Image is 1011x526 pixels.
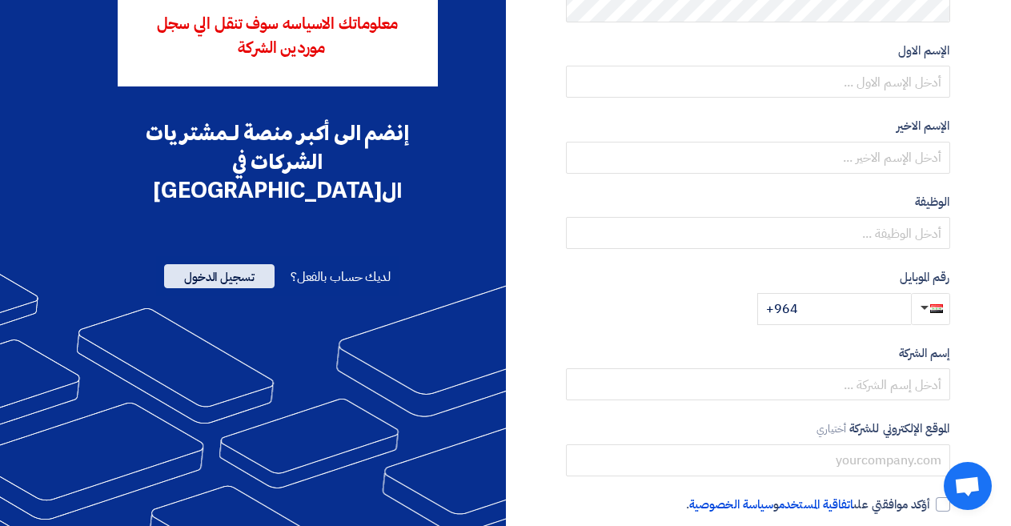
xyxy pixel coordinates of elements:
a: دردشة مفتوحة [944,462,992,510]
label: الإسم الاول [566,42,950,60]
input: أدخل الوظيفة ... [566,217,950,249]
span: أؤكد موافقتي على و . [686,496,930,514]
label: الإسم الاخير [566,117,950,135]
input: أدخل إسم الشركة ... [566,368,950,400]
span: لديك حساب بالفعل؟ [291,267,391,287]
a: تسجيل الدخول [164,267,275,287]
input: أدخل رقم الموبايل ... [757,293,911,325]
label: الوظيفة [566,193,950,211]
label: إسم الشركة [566,344,950,363]
span: تسجيل الدخول [164,264,275,288]
a: سياسة الخصوصية [689,496,773,513]
span: أختياري [816,421,847,436]
label: الموقع الإلكتروني للشركة [566,420,950,438]
span: معلوماتك الاسياسه سوف تنقل الي سجل موردين الشركة [157,17,399,57]
div: إنضم الى أكبر منصة لـمشتريات الشركات في ال[GEOGRAPHIC_DATA] [118,118,438,205]
label: رقم الموبايل [566,268,950,287]
input: yourcompany.com [566,444,950,476]
input: أدخل الإسم الاول ... [566,66,950,98]
a: اتفاقية المستخدم [779,496,853,513]
input: أدخل الإسم الاخير ... [566,142,950,174]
